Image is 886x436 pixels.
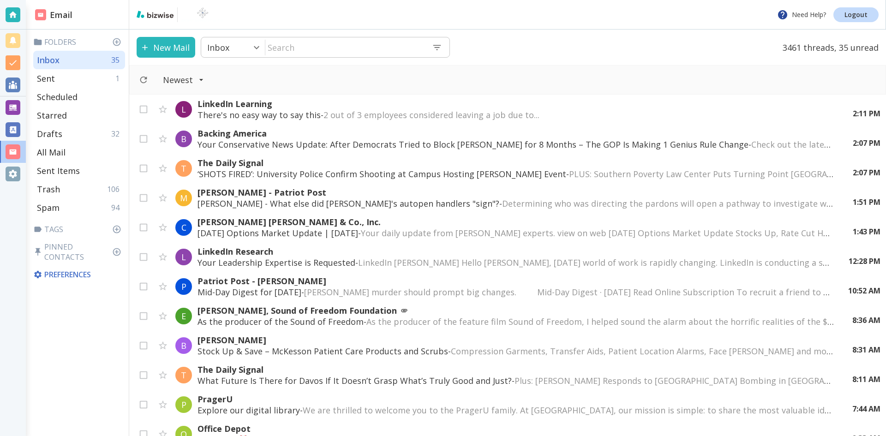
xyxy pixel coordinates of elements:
[198,157,834,168] p: The Daily Signal
[323,109,708,120] span: 2 out of 3 employees considered leaving a job due to... ͏ ͏ ͏ ͏ ͏ ͏ ͏ ͏ ͏ ͏ ͏ ͏ ͏ ͏ ͏ ͏ ͏ ͏ ͏ ͏ ͏...
[181,251,186,263] p: L
[37,110,67,121] p: Starred
[198,275,830,287] p: Patriot Post - [PERSON_NAME]
[181,222,186,233] p: C
[181,281,186,292] p: P
[844,12,868,18] p: Logout
[37,73,55,84] p: Sent
[198,109,834,120] p: There's no easy way to say this -
[137,11,174,18] img: bizwise
[198,423,834,434] p: Office Depot
[33,69,125,88] div: Sent1
[198,364,834,375] p: The Daily Signal
[198,334,834,346] p: [PERSON_NAME]
[849,256,880,266] p: 12:28 PM
[853,108,880,119] p: 2:11 PM
[37,165,80,176] p: Sent Items
[777,9,826,20] p: Need Help?
[198,346,834,357] p: Stock Up & Save – McKesson Patient Care Products and Scrubs -
[198,187,834,198] p: [PERSON_NAME] - Patriot Post
[33,88,125,106] div: Scheduled
[198,405,834,416] p: Explore our digital library -
[181,370,186,381] p: T
[852,404,880,414] p: 7:44 AM
[181,340,186,351] p: B
[33,161,125,180] div: Sent Items
[37,54,60,66] p: Inbox
[852,345,880,355] p: 8:31 AM
[198,257,830,268] p: Your Leadership Expertise is Requested -
[198,227,834,239] p: [DATE] Options Market Update | [DATE] -
[198,98,834,109] p: LinkedIn Learning
[31,266,125,283] div: Preferences
[853,197,880,207] p: 1:51 PM
[35,9,72,21] h2: Email
[33,269,123,280] p: Preferences
[154,70,213,90] button: Filter
[852,315,880,325] p: 8:36 AM
[111,55,123,65] p: 35
[181,104,186,115] p: L
[111,203,123,213] p: 94
[33,198,125,217] div: Spam94
[33,37,125,47] p: Folders
[265,38,425,57] input: Search
[198,394,834,405] p: PragerU
[107,184,123,194] p: 106
[115,73,123,84] p: 1
[37,184,60,195] p: Trash
[848,286,880,296] p: 10:52 AM
[198,216,834,227] p: [PERSON_NAME] [PERSON_NAME] & Co., Inc.
[181,133,186,144] p: B
[137,37,195,58] button: New Mail
[35,9,46,20] img: DashboardSidebarEmail.svg
[180,192,187,203] p: M
[853,138,880,148] p: 2:07 PM
[198,287,830,298] p: Mid-Day Digest for [DATE] -
[33,224,125,234] p: Tags
[37,147,66,158] p: All Mail
[198,198,834,209] p: [PERSON_NAME] - What else did [PERSON_NAME]'s autopen handlers "sign"? -
[33,180,125,198] div: Trash106
[33,106,125,125] div: Starred
[181,163,186,174] p: T
[198,246,830,257] p: LinkedIn Research
[198,316,834,327] p: As the producer of the Sound of Freedom -
[37,128,62,139] p: Drafts
[33,143,125,161] div: All Mail
[33,51,125,69] div: Inbox35
[37,91,78,102] p: Scheduled
[135,72,152,88] button: Refresh
[181,311,186,322] p: E
[33,125,125,143] div: Drafts32
[198,128,834,139] p: Backing America
[207,42,229,53] p: Inbox
[852,374,880,384] p: 8:11 AM
[198,375,834,386] p: What Future Is There for Davos If It Doesn’t Grasp What’s Truly Good and Just? -
[198,139,834,150] p: Your Conservative News Update: After Democrats Tried to Block [PERSON_NAME] for 8 Months – The GO...
[833,7,879,22] a: Logout
[853,227,880,237] p: 1:43 PM
[33,242,125,262] p: Pinned Contacts
[181,399,186,410] p: P
[777,37,879,58] p: 3461 threads, 35 unread
[181,7,224,22] img: BioTech International
[37,202,60,213] p: Spam
[853,167,880,178] p: 2:07 PM
[198,305,834,316] p: [PERSON_NAME], Sound of Freedom Foundation
[198,168,834,179] p: ‘SHOTS FIRED’: University Police Confirm Shooting at Campus Hosting [PERSON_NAME] Event -
[111,129,123,139] p: 32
